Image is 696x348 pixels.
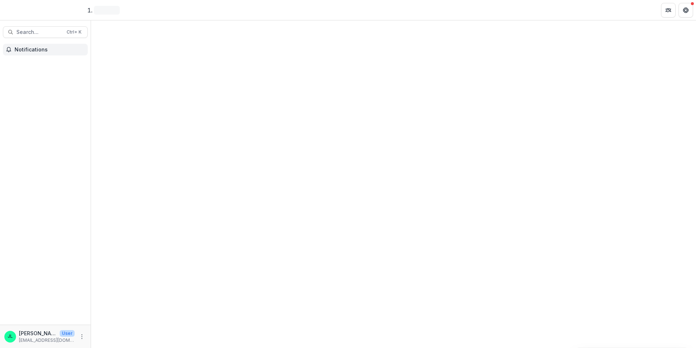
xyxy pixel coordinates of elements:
[19,337,75,344] p: [EMAIL_ADDRESS][DOMAIN_NAME]
[19,329,57,337] p: [PERSON_NAME]
[3,44,88,55] button: Notifications
[65,28,83,36] div: Ctrl + K
[15,47,85,53] span: Notifications
[94,6,120,15] nav: breadcrumb
[3,26,88,38] button: Search...
[78,332,86,341] button: More
[661,3,676,18] button: Partners
[679,3,693,18] button: Get Help
[8,334,13,339] div: Jessi LaRose
[60,330,75,337] p: User
[16,29,62,35] span: Search...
